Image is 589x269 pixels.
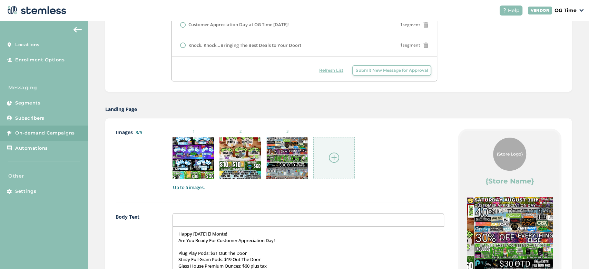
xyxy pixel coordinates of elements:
[188,42,301,49] label: Knock, Knock...Bringing The Best Deals to Your Door!
[105,106,137,113] label: Landing Page
[188,21,289,28] label: Customer Appreciation Day at OG Time [DATE]!
[319,67,343,73] span: Refresh List
[400,42,420,48] span: segment
[266,129,308,134] small: 3
[15,115,45,122] span: Subscribers
[178,237,439,243] p: Are You Ready For Customer Appreciation Day!
[173,137,214,179] img: Z
[15,130,75,137] span: On-demand Campaigns
[116,129,159,191] label: Images
[554,236,589,269] iframe: Chat Widget
[15,145,48,152] span: Automations
[266,137,308,179] img: 9k=
[173,129,214,134] small: 1
[400,22,403,28] strong: 1
[528,7,552,14] div: VENDOR
[178,256,439,262] p: Stiiizy Full Gram Pods: $19 Out The Door
[579,9,583,12] img: icon_down-arrow-small-66adaf34.svg
[329,152,339,163] img: icon-circle-plus-45441306.svg
[15,188,36,195] span: Settings
[15,41,40,48] span: Locations
[173,184,444,191] label: Up to 5 images.
[508,7,520,14] span: Help
[15,57,65,63] span: Enrollment Options
[136,129,142,136] label: 3/5
[356,67,428,73] span: Submit New Message for Approval
[352,65,431,76] button: Submit New Message for Approval
[6,3,66,17] img: logo-dark-0685b13c.svg
[15,100,40,107] span: Segments
[400,42,403,48] strong: 1
[502,8,507,12] img: icon-help-white-03924b79.svg
[400,22,420,28] span: segment
[178,231,439,237] p: Happy [DATE] El Monte!
[497,151,523,157] span: {Store Logo}
[316,65,347,76] button: Refresh List
[219,137,261,179] img: Z
[554,7,577,14] p: OG Time
[485,176,534,186] label: {Store Name}
[178,263,439,269] p: Glass House Premium Ounces: $60 plus tax
[73,27,82,32] img: icon-arrow-back-accent-c549486e.svg
[219,129,261,134] small: 2
[178,250,439,256] p: Plug Play Pods: $31 Out The Door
